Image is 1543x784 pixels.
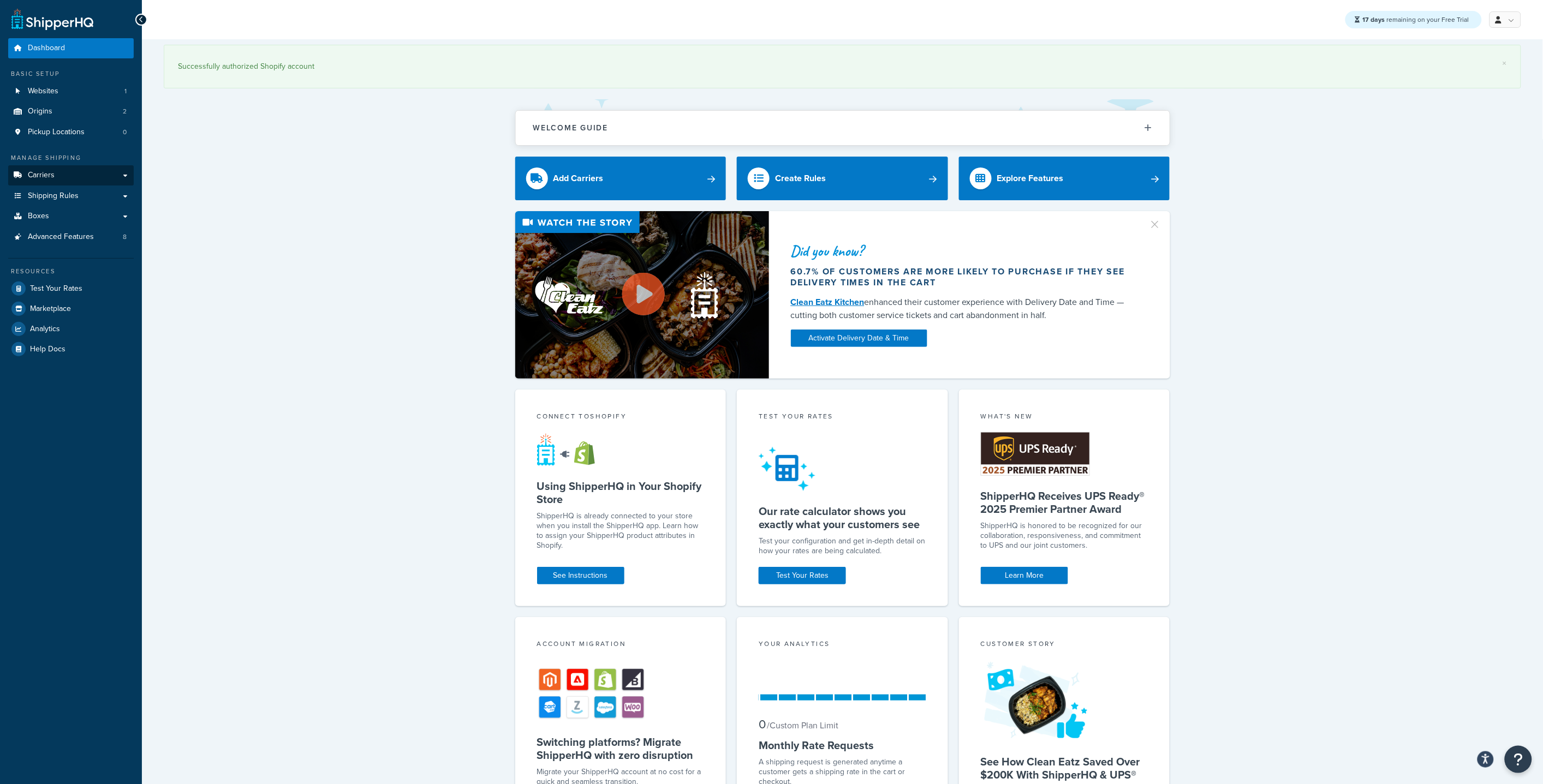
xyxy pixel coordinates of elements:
[759,715,766,733] span: 0
[515,211,769,379] img: Video thumbnail
[123,107,127,116] span: 2
[759,639,926,651] div: Your Analytics
[8,165,134,185] a: Carriers
[8,122,134,142] a: Pickup Locations0
[515,157,726,200] a: Add Carriers
[537,567,624,584] a: See Instructions
[959,157,1170,200] a: Explore Features
[516,111,1170,145] button: Welcome Guide
[8,38,134,58] a: Dashboard
[8,69,134,79] div: Basic Setup
[8,81,134,101] li: Websites
[8,339,134,359] a: Help Docs
[981,639,1148,651] div: Customer Story
[1505,746,1532,773] button: Open Resource Center
[537,411,705,424] div: Connect to Shopify
[28,107,52,116] span: Origins
[8,122,134,142] li: Pickup Locations
[28,232,94,242] span: Advanced Features
[28,87,58,96] span: Websites
[981,521,1148,550] p: ShipperHQ is honored to be recognized for our collaboration, responsiveness, and commitment to UP...
[8,101,134,122] li: Origins
[791,296,865,308] a: Clean Eatz Kitchen
[537,639,705,651] div: Account Migration
[767,719,838,732] small: / Custom Plan Limit
[791,243,1136,259] div: Did you know?
[28,171,55,180] span: Carriers
[123,128,127,137] span: 0
[28,44,65,53] span: Dashboard
[28,191,79,201] span: Shipping Rules
[28,128,85,137] span: Pickup Locations
[30,284,82,294] span: Test Your Rates
[537,433,605,466] img: connect-shq-shopify-9b9a8c5a.svg
[8,101,134,122] a: Origins2
[759,505,926,531] h5: Our rate calculator shows you exactly what your customers see
[8,153,134,163] div: Manage Shipping
[30,325,60,334] span: Analytics
[1363,15,1469,25] span: remaining on your Free Trial
[537,480,705,506] h5: Using ShipperHQ in Your Shopify Store
[737,157,948,200] a: Create Rules
[30,345,65,354] span: Help Docs
[8,267,134,276] div: Resources
[791,296,1136,322] div: enhanced their customer experience with Delivery Date and Time — cutting both customer service ti...
[178,59,1507,74] div: Successfully authorized Shopify account
[981,567,1068,584] a: Learn More
[553,171,604,186] div: Add Carriers
[1503,59,1507,68] a: ×
[123,232,127,242] span: 8
[981,755,1148,781] h5: See How Clean Eatz Saved Over $200K With ShipperHQ & UPS®
[537,735,705,762] h5: Switching platforms? Migrate ShipperHQ with zero disruption
[981,411,1148,424] div: What's New
[8,227,134,247] a: Advanced Features8
[759,567,846,584] a: Test Your Rates
[997,171,1064,186] div: Explore Features
[30,304,71,314] span: Marketplace
[791,266,1136,288] div: 60.7% of customers are more likely to purchase if they see delivery times in the cart
[8,227,134,247] li: Advanced Features
[8,279,134,298] a: Test Your Rates
[8,81,134,101] a: Websites1
[759,411,926,424] div: Test your rates
[28,212,49,221] span: Boxes
[124,87,127,96] span: 1
[1363,15,1385,25] strong: 17 days
[791,330,927,347] a: Activate Delivery Date & Time
[759,536,926,556] div: Test your configuration and get in-depth detail on how your rates are being calculated.
[8,299,134,319] a: Marketplace
[533,124,609,132] h2: Welcome Guide
[8,206,134,226] a: Boxes
[981,489,1148,516] h5: ShipperHQ Receives UPS Ready® 2025 Premier Partner Award
[759,739,926,752] h5: Monthly Rate Requests
[775,171,826,186] div: Create Rules
[8,186,134,206] a: Shipping Rules
[8,319,134,339] a: Analytics
[537,511,705,550] p: ShipperHQ is already connected to your store when you install the ShipperHQ app. Learn how to ass...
